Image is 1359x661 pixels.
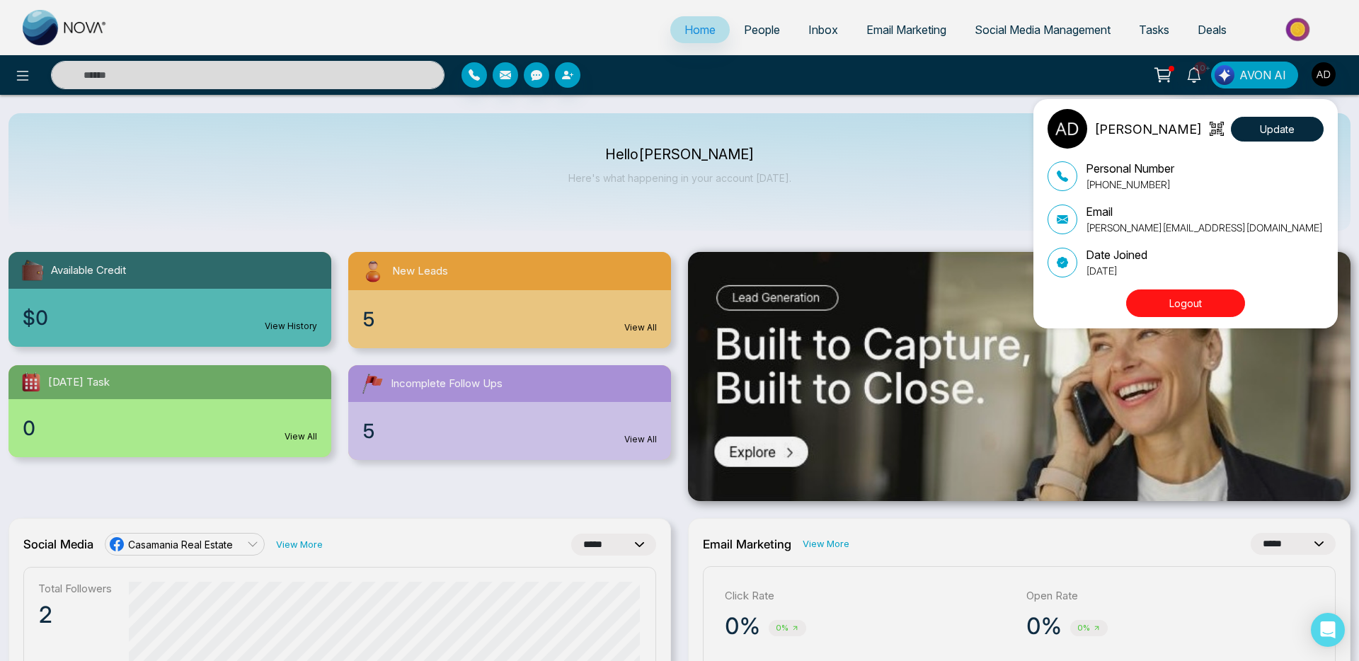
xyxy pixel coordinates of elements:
[1086,160,1174,177] p: Personal Number
[1086,177,1174,192] p: [PHONE_NUMBER]
[1126,289,1245,317] button: Logout
[1231,117,1324,142] button: Update
[1086,246,1147,263] p: Date Joined
[1311,613,1345,647] div: Open Intercom Messenger
[1094,120,1202,139] p: [PERSON_NAME]
[1086,263,1147,278] p: [DATE]
[1086,220,1323,235] p: [PERSON_NAME][EMAIL_ADDRESS][DOMAIN_NAME]
[1086,203,1323,220] p: Email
